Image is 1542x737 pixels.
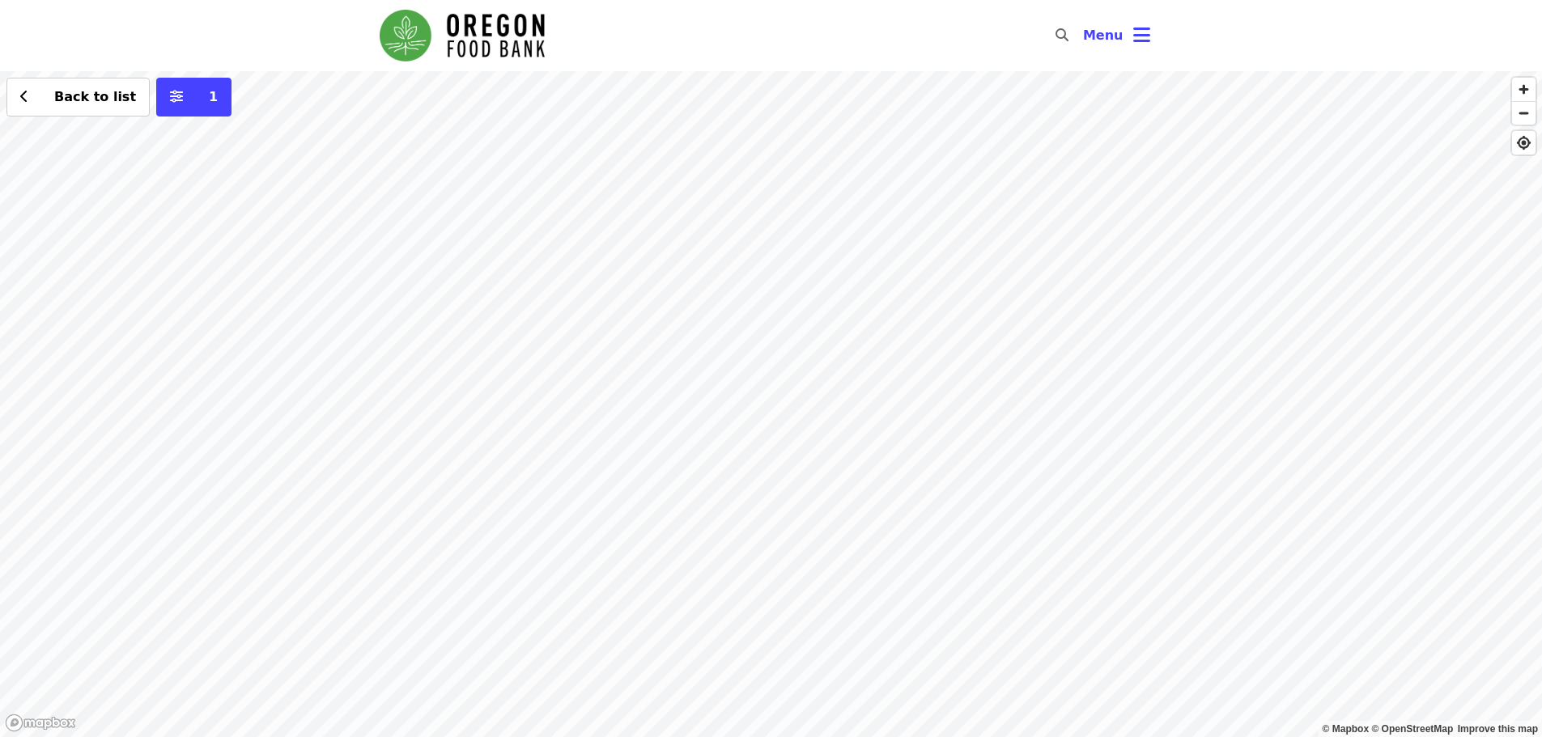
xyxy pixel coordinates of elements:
[1133,23,1150,47] i: bars icon
[6,78,150,116] button: Back to list
[1083,28,1124,43] span: Menu
[1371,723,1453,735] a: OpenStreetMap
[1323,723,1370,735] a: Mapbox
[1078,16,1091,55] input: Search
[170,89,183,104] i: sliders-h icon
[209,89,218,104] span: 1
[1512,131,1536,155] button: Find My Location
[1512,101,1536,125] button: Zoom Out
[1512,78,1536,101] button: Zoom In
[380,10,545,61] img: Oregon Food Bank - Home
[1458,723,1538,735] a: Map feedback
[54,89,136,104] span: Back to list
[5,714,76,732] a: Mapbox logo
[1056,28,1068,43] i: search icon
[156,78,232,116] button: More filters (1 selected)
[1070,16,1163,55] button: Toggle account menu
[20,89,28,104] i: chevron-left icon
